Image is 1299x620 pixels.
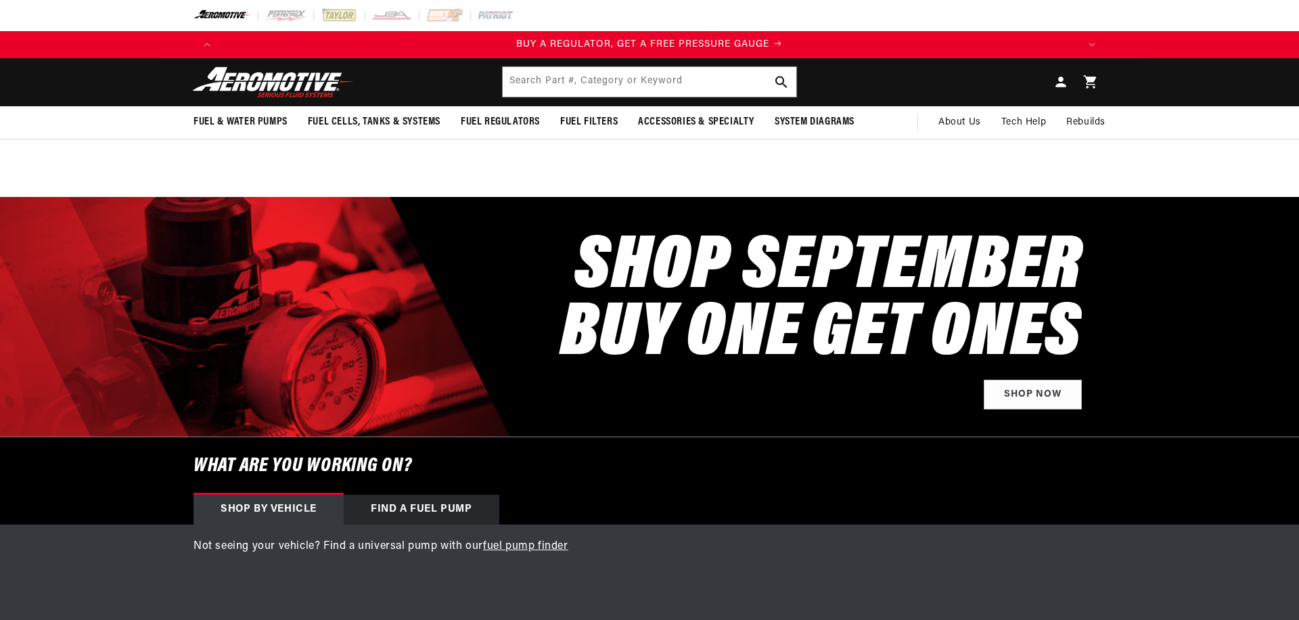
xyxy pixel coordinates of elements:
span: Fuel Cells, Tanks & Systems [308,115,440,129]
slideshow-component: Translation missing: en.sections.announcements.announcement_bar [160,31,1139,58]
summary: System Diagrams [765,106,865,138]
span: System Diagrams [775,115,854,129]
summary: Tech Help [991,106,1056,139]
span: About Us [938,117,981,127]
button: Translation missing: en.sections.announcements.previous_announcement [193,31,221,58]
summary: Fuel Cells, Tanks & Systems [298,106,451,138]
a: Shop Now [984,380,1082,410]
button: Search Part #, Category or Keyword [767,67,796,97]
span: BUY A REGULATOR, GET A FREE PRESSURE GAUGE [516,39,769,49]
div: Shop by vehicle [193,495,344,525]
input: Search Part #, Category or Keyword [503,67,796,97]
summary: Fuel Filters [550,106,628,138]
summary: Fuel & Water Pumps [183,106,298,138]
a: BUY A REGULATOR, GET A FREE PRESSURE GAUGE [221,37,1078,52]
p: Not seeing your vehicle? Find a universal pump with our [193,538,1106,556]
a: fuel pump finder [483,541,568,552]
span: Fuel Filters [560,115,618,129]
span: Accessories & Specialty [638,115,754,129]
button: Translation missing: en.sections.announcements.next_announcement [1078,31,1106,58]
span: Fuel & Water Pumps [193,115,288,129]
span: Fuel Regulators [461,115,540,129]
h6: What are you working on? [160,437,1139,495]
span: Rebuilds [1066,115,1106,130]
img: Aeromotive [189,66,358,98]
div: Announcement [221,37,1078,52]
summary: Rebuilds [1056,106,1116,139]
div: Find a Fuel Pump [344,495,499,525]
h2: SHOP SEPTEMBER BUY ONE GET ONES [560,235,1082,368]
a: About Us [928,106,991,139]
span: Tech Help [1001,115,1046,130]
summary: Fuel Regulators [451,106,550,138]
summary: Accessories & Specialty [628,106,765,138]
div: 1 of 4 [221,37,1078,52]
